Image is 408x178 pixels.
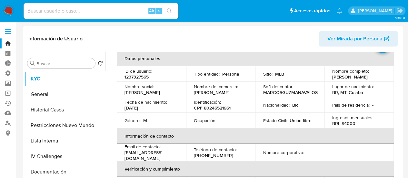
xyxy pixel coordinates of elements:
p: Unión libre [289,118,311,123]
th: Datos personales [117,51,394,66]
p: Identificación : [194,99,221,105]
p: - [219,118,220,123]
p: - [372,102,373,108]
input: Buscar [36,61,93,67]
p: BR, MT, Cuiaba [332,89,363,95]
p: - [306,150,308,155]
button: Restricciones Nuevo Mundo [25,118,105,133]
a: Salir [396,7,403,14]
p: Sitio : [263,71,272,77]
p: [EMAIL_ADDRESS][DOMAIN_NAME] [124,150,176,161]
button: search-icon [163,6,176,16]
p: BRL $4000 [332,120,355,126]
p: Ingresos mensuales : [332,115,373,120]
p: MLB [275,71,284,77]
p: Persona [222,71,239,77]
button: KYC [25,71,105,87]
p: [PERSON_NAME] [332,74,368,80]
p: Teléfono de contacto : [194,147,237,152]
button: Historial Casos [25,102,105,118]
p: ID de usuario : [124,68,152,74]
p: M [143,118,147,123]
button: IV Challenges [25,149,105,164]
p: 1237327565 [124,74,149,80]
span: Accesos rápidos [294,7,330,14]
button: Volver al orden por defecto [98,61,103,68]
p: Nombre corporativo : [263,150,304,155]
p: [PERSON_NAME] [124,89,160,95]
p: [PERSON_NAME] [194,89,229,95]
p: Género : [124,118,141,123]
button: Ver Mirada por Persona [319,31,398,47]
p: Soft descriptor : [263,84,293,89]
p: nicolas.tyrkiel@mercadolibre.com [358,8,394,14]
button: Lista Interna [25,133,105,149]
p: País de residencia : [332,102,370,108]
th: Verificación y cumplimiento [117,161,394,177]
p: CPF 80246521961 [194,105,231,111]
p: Email de contacto : [124,144,161,150]
p: Tipo entidad : [194,71,220,77]
a: Notificaciones [337,8,342,14]
span: Ver Mirada por Persona [327,31,383,47]
span: s [158,8,160,14]
h1: Información de Usuario [28,36,83,42]
span: Alt [149,8,154,14]
input: Buscar usuario o caso... [24,7,178,15]
button: Buscar [30,61,35,66]
p: Nacionalidad : [263,102,289,108]
p: Nombre del comercio : [194,84,238,89]
p: [PHONE_NUMBER] [194,152,233,158]
p: Ocupación : [194,118,216,123]
p: Lugar de nacimiento : [332,84,374,89]
p: MARCOSGUZMANAVALOS [263,89,317,95]
th: Información de contacto [117,128,394,144]
p: BR [292,102,298,108]
p: Fecha de nacimiento : [124,99,167,105]
p: [DATE] [124,105,138,111]
button: General [25,87,105,102]
p: Estado Civil : [263,118,287,123]
p: Nombre social : [124,84,154,89]
p: Nombre completo : [332,68,369,74]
